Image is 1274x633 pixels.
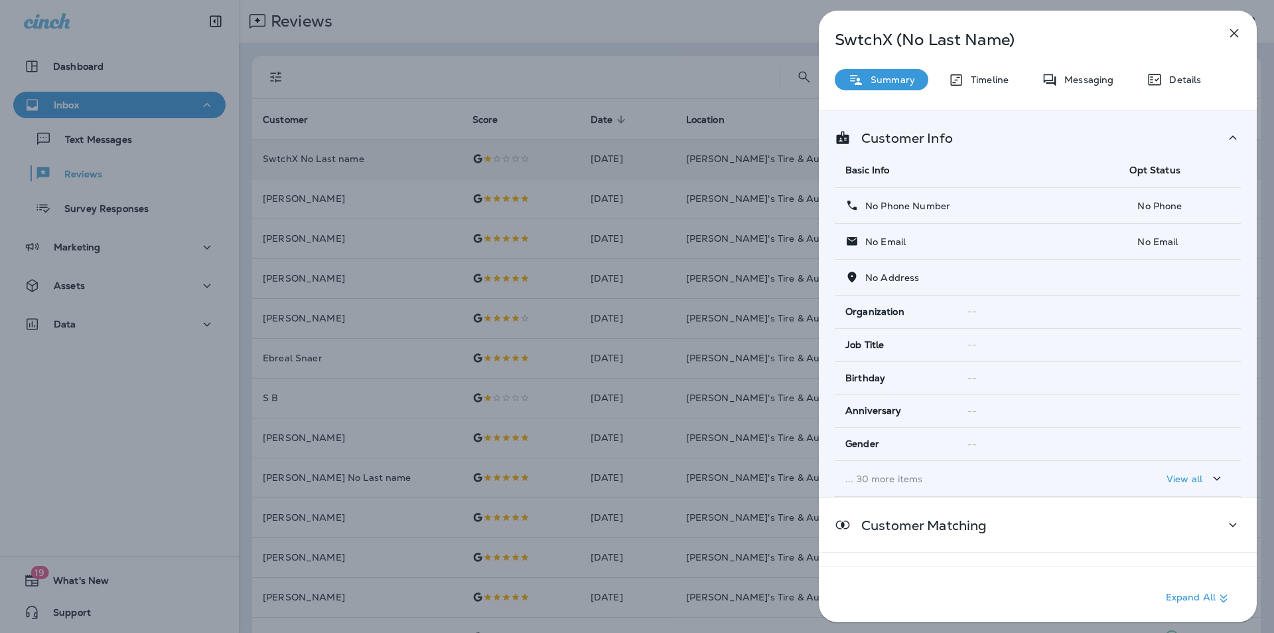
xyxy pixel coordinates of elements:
span: Gender [845,438,879,450]
p: No Phone Number [859,201,950,211]
p: No Phone [1129,201,1230,211]
p: No Address [859,272,919,283]
span: Opt Status [1129,164,1180,176]
span: -- [967,372,977,384]
p: Details [1163,74,1201,85]
p: Customer Info [851,133,953,143]
button: Expand All [1161,587,1237,610]
p: No Email [1129,236,1230,247]
p: ... 30 more items [845,474,1108,484]
span: Anniversary [845,405,902,416]
button: View all [1161,466,1230,491]
span: Job Title [845,339,884,351]
p: Customer Matching [851,520,987,531]
p: View all [1167,474,1202,484]
p: Expand All [1166,590,1232,606]
span: -- [967,306,977,317]
span: Basic Info [845,164,889,176]
span: -- [967,438,977,450]
p: No Email [859,236,906,247]
p: Timeline [964,74,1009,85]
p: Summary [864,74,915,85]
p: SwtchX (No Last Name) [835,31,1197,49]
span: Birthday [845,373,885,384]
span: -- [967,405,977,417]
span: -- [967,339,977,351]
span: Organization [845,306,904,317]
p: Messaging [1058,74,1113,85]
